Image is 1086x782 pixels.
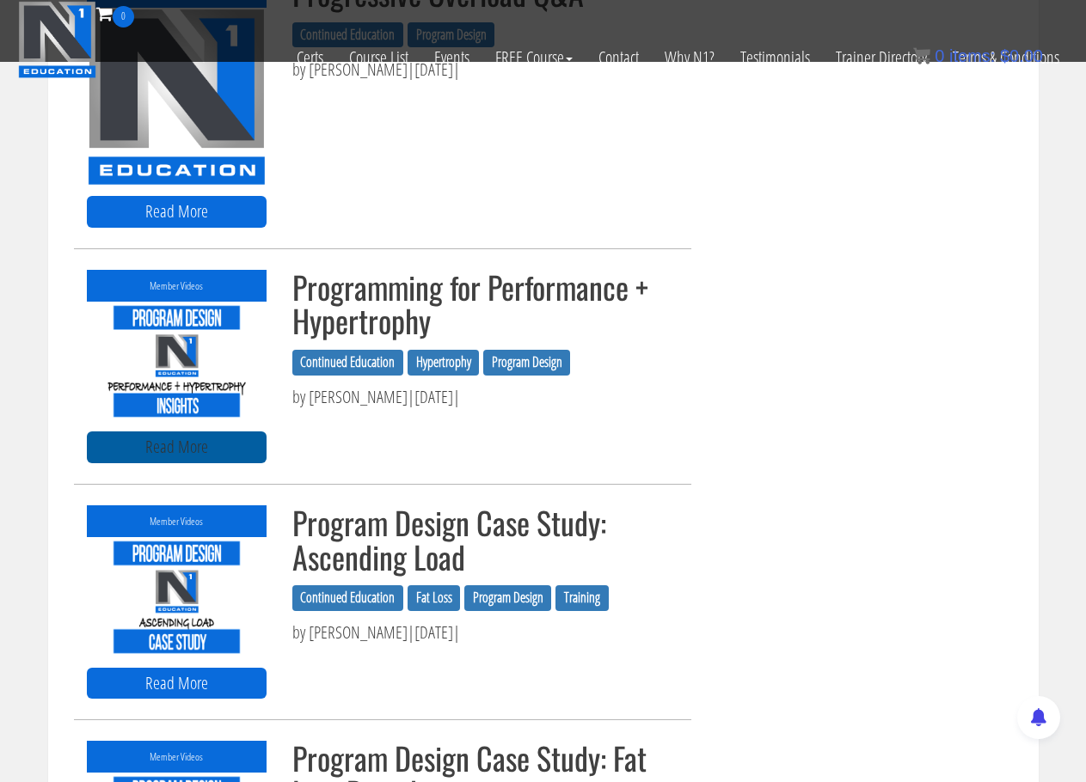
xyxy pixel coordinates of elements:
a: Why N1? [652,27,727,88]
a: 0 [96,2,134,25]
h6: Member Videos [87,280,267,291]
h3: Programming for Performance + Hypertrophy [292,270,678,338]
span: 0 [935,46,944,65]
span: [DATE] [414,620,453,644]
img: icon11.png [913,47,930,64]
a: FREE Course [482,27,586,88]
img: Progressive Overload Q&A [87,8,267,186]
span: by [PERSON_NAME] [292,620,408,644]
a: Trainer Directory [823,27,940,88]
a: 0 items: $0.00 [913,46,1043,65]
p: | | [292,620,678,645]
a: Terms & Conditions [940,27,1072,88]
span: Fat Loss [408,585,460,611]
a: Course List [336,27,421,88]
a: Read More [87,668,267,700]
img: Programming for Performance + Hypertrophy [87,302,267,422]
span: Hypertrophy [408,350,479,376]
img: n1-education [18,1,96,78]
span: 0 [113,6,134,27]
h6: Member Videos [87,751,267,762]
bdi: 0.00 [1000,46,1043,65]
span: by [PERSON_NAME] [292,385,408,408]
span: Continued Education [292,350,403,376]
span: Continued Education [292,585,403,611]
span: $ [1000,46,1009,65]
span: Program Design [464,585,551,611]
img: Program Design Case Study: Ascending Load [87,537,267,657]
a: Events [421,27,482,88]
span: Training [555,585,608,611]
a: Read More [87,196,267,228]
a: Certs [284,27,336,88]
span: Program Design [483,350,570,376]
a: Contact [586,27,652,88]
h6: Member Videos [87,516,267,527]
a: Testimonials [727,27,823,88]
a: Read More [87,431,267,463]
h3: Program Design Case Study: Ascending Load [292,505,678,573]
span: items: [949,46,995,65]
span: [DATE] [414,385,453,408]
p: | | [292,384,678,410]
